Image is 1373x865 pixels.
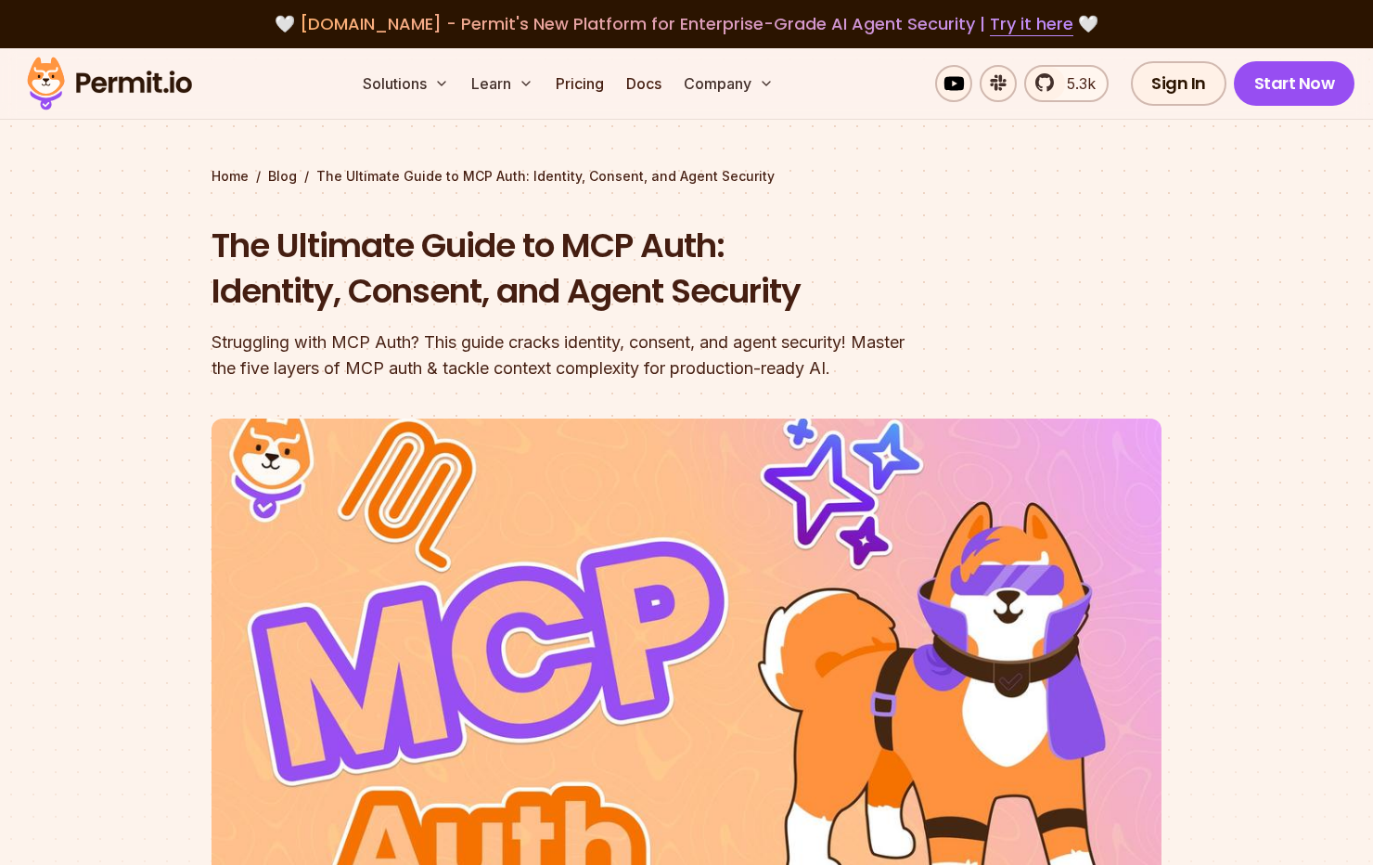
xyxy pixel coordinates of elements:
[1024,65,1109,102] a: 5.3k
[676,65,781,102] button: Company
[1056,72,1096,95] span: 5.3k
[300,12,1073,35] span: [DOMAIN_NAME] - Permit's New Platform for Enterprise-Grade AI Agent Security |
[619,65,669,102] a: Docs
[990,12,1073,36] a: Try it here
[268,167,297,186] a: Blog
[212,329,924,381] div: Struggling with MCP Auth? This guide cracks identity, consent, and agent security! Master the fiv...
[1131,61,1226,106] a: Sign In
[548,65,611,102] a: Pricing
[19,52,200,115] img: Permit logo
[212,167,249,186] a: Home
[212,223,924,315] h1: The Ultimate Guide to MCP Auth: Identity, Consent, and Agent Security
[45,11,1328,37] div: 🤍 🤍
[212,167,1161,186] div: / /
[464,65,541,102] button: Learn
[355,65,456,102] button: Solutions
[1234,61,1355,106] a: Start Now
